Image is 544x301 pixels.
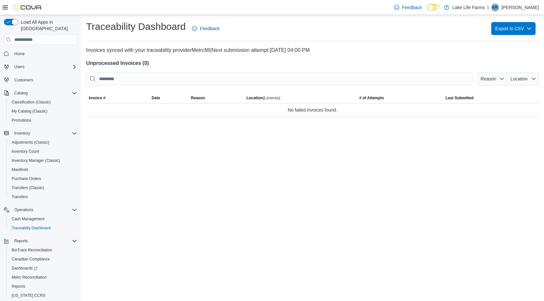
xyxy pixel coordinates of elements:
[14,90,28,96] span: Catalog
[86,93,149,103] button: Invoice #
[6,246,80,255] button: BioTrack Reconciliation
[391,1,424,14] a: Feedback
[12,129,77,137] span: Inventory
[1,89,80,98] button: Catalog
[6,138,80,147] button: Adjustments (Classic)
[1,205,80,214] button: Operations
[9,224,53,232] a: Traceabilty Dashboard
[6,147,80,156] button: Inventory Count
[12,158,60,163] span: Inventory Manager (Classic)
[9,138,52,146] a: Adjustments (Classic)
[12,275,47,280] span: Metrc Reconciliation
[12,49,77,57] span: Home
[13,4,42,11] img: Cova
[12,176,41,181] span: Purchase Orders
[14,131,30,136] span: Inventory
[9,224,77,232] span: Traceabilty Dashboard
[9,273,77,281] span: Metrc Reconciliation
[12,237,30,245] button: Reports
[14,207,33,212] span: Operations
[9,148,77,155] span: Inventory Count
[246,95,280,101] h5: Location
[502,4,539,11] p: [PERSON_NAME]
[6,98,80,107] button: Classification (Classic)
[9,215,47,223] a: Cash Management
[86,72,472,85] input: This is a search bar. After typing your query, hit enter to filter the results lower in the page.
[12,167,28,172] span: Manifests
[12,140,49,145] span: Adjustments (Classic)
[149,93,188,103] button: Date
[9,166,77,174] span: Manifests
[12,149,39,154] span: Inventory Count
[12,225,51,231] span: Traceabilty Dashboard
[493,4,498,11] span: KR
[6,107,80,116] button: My Catalog (Classic)
[12,185,44,190] span: Transfers (Classic)
[9,264,77,272] span: Dashboards
[86,46,539,54] p: Invoices synced with your traceability provider MetrcMI | [DATE] 04:00 PM
[9,246,55,254] a: BioTrack Reconciliation
[481,76,496,81] span: Reason
[288,106,337,114] span: No failed invoices found.
[1,75,80,85] button: Customers
[86,20,186,33] h1: Traceability Dashboard
[9,255,77,263] span: Canadian Compliance
[9,98,53,106] a: Classification (Classic)
[9,184,47,192] a: Transfers (Classic)
[359,95,384,101] span: # of Attempts
[487,4,489,11] p: |
[12,50,27,58] a: Home
[9,215,77,223] span: Cash Management
[12,194,28,199] span: Transfers
[9,157,63,164] a: Inventory Manager (Classic)
[1,236,80,246] button: Reports
[211,47,270,53] span: Next submission attempt:
[12,100,51,105] span: Classification (Classic)
[9,157,77,164] span: Inventory Manager (Classic)
[12,266,38,271] span: Dashboards
[12,257,50,262] span: Canadian Compliance
[89,95,105,101] span: Invoice #
[9,184,77,192] span: Transfers (Classic)
[6,156,80,165] button: Inventory Manager (Classic)
[191,95,205,101] span: Reason
[9,107,77,115] span: My Catalog (Classic)
[491,4,499,11] div: Kate Rossow
[9,138,77,146] span: Adjustments (Classic)
[12,76,36,84] a: Customers
[12,206,77,214] span: Operations
[14,64,24,69] span: Users
[9,292,77,299] span: Washington CCRS
[12,247,52,253] span: BioTrack Reconciliation
[12,237,77,245] span: Reports
[6,116,80,125] button: Promotions
[6,282,80,291] button: Reports
[9,273,49,281] a: Metrc Reconciliation
[14,51,25,56] span: Home
[200,25,220,32] span: Feedback
[1,62,80,71] button: Users
[495,22,532,35] span: Export to CSV
[18,19,77,32] span: Load All Apps in [GEOGRAPHIC_DATA]
[452,4,485,11] p: Lake Life Farms
[446,95,474,101] span: Last Submitted
[1,49,80,58] button: Home
[9,148,42,155] a: Inventory Count
[6,255,80,264] button: Canadian Compliance
[478,72,507,85] button: Reason
[9,116,77,124] span: Promotions
[507,72,539,85] button: Location
[189,22,222,35] a: Feedback
[9,193,77,201] span: Transfers
[9,98,77,106] span: Classification (Classic)
[12,109,48,114] span: My Catalog (Classic)
[510,76,527,81] span: Location
[12,89,77,97] span: Catalog
[6,264,80,273] a: Dashboards
[152,95,160,101] span: Date
[9,292,48,299] a: [US_STATE] CCRS
[263,96,280,100] span: (License)
[12,118,31,123] span: Promotions
[6,223,80,233] button: Traceabilty Dashboard
[6,183,80,192] button: Transfers (Classic)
